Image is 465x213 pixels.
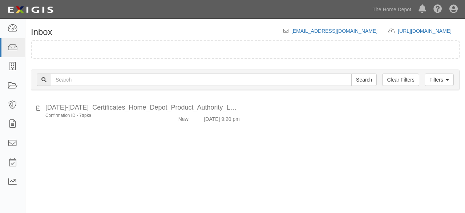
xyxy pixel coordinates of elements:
[425,74,454,86] a: Filters
[382,74,419,86] a: Clear Filters
[398,28,460,34] a: [URL][DOMAIN_NAME]
[204,113,240,123] div: [DATE] 9:20 pm
[5,3,56,16] img: logo-5460c22ac91f19d4615b14bd174203de0afe785f0fc80cf4dbbc73dc1793850b.png
[45,103,240,113] div: 2025-2026_Certificates_Home_Depot_Product_Authority_LLC-ValuProducts.pdf
[31,27,52,37] h1: Inbox
[433,5,442,14] i: Help Center - Complianz
[351,74,377,86] input: Search
[51,74,352,86] input: Search
[369,2,415,17] a: The Home Depot
[45,113,154,119] div: Confirmation ID - 7trpka
[178,113,189,123] div: New
[291,28,377,34] a: [EMAIL_ADDRESS][DOMAIN_NAME]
